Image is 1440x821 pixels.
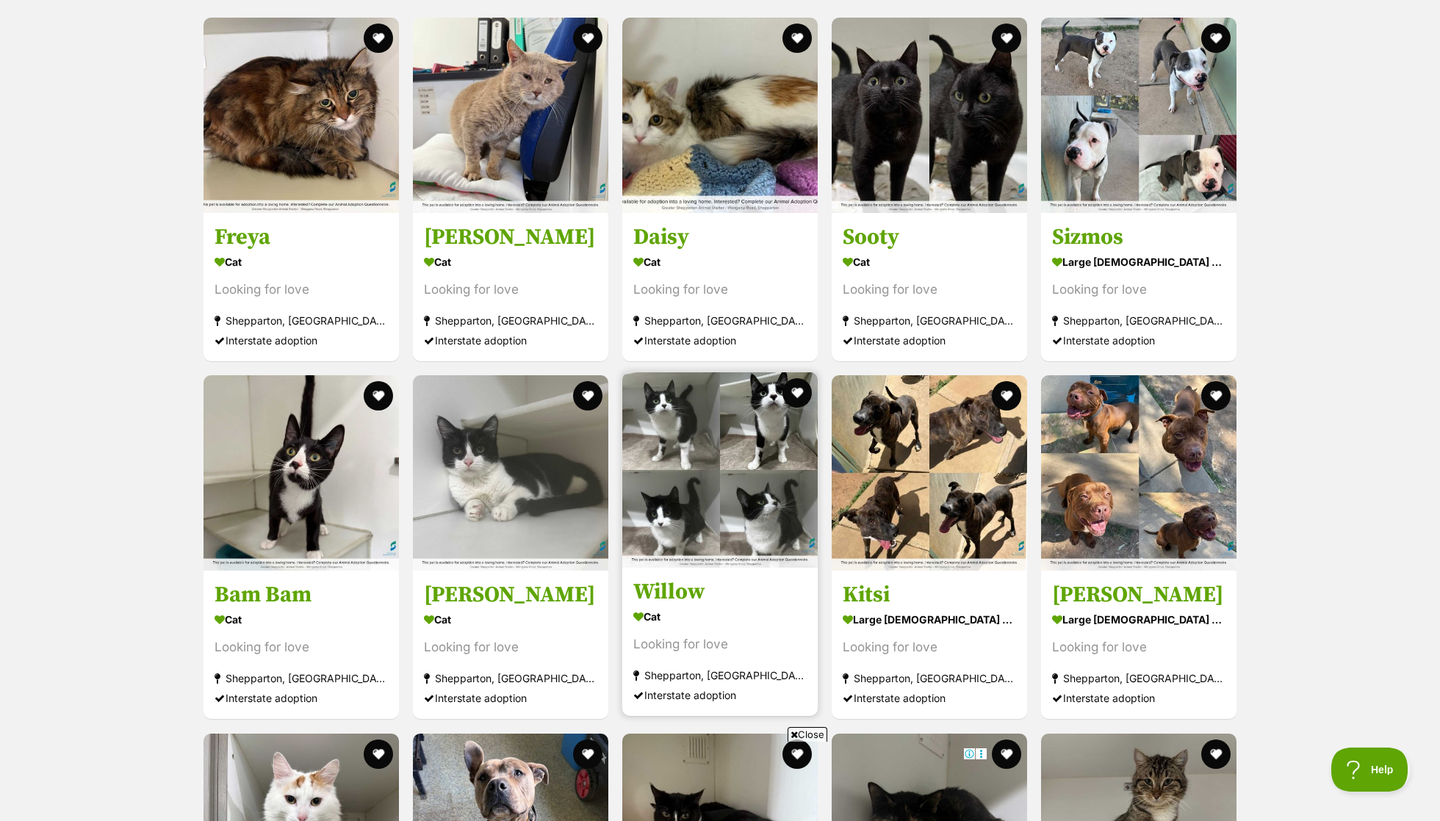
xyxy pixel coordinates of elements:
[832,18,1027,213] img: Sooty
[622,568,818,717] a: Willow Cat Looking for love Shepparton, [GEOGRAPHIC_DATA] Interstate adoption favourite
[1052,330,1225,350] div: Interstate adoption
[424,251,597,272] div: Cat
[215,638,388,658] div: Looking for love
[782,378,812,408] button: favourite
[573,739,602,769] button: favourite
[424,638,597,658] div: Looking for love
[622,372,818,568] img: Willow
[1052,311,1225,330] div: Shepparton, [GEOGRAPHIC_DATA]
[1052,689,1225,709] div: Interstate adoption
[633,607,807,628] div: Cat
[843,638,1016,658] div: Looking for love
[992,23,1021,53] button: favourite
[453,748,987,814] iframe: Advertisement
[843,689,1016,709] div: Interstate adoption
[843,582,1016,610] h3: Kitsi
[364,739,393,769] button: favourite
[424,330,597,350] div: Interstate adoption
[424,669,597,689] div: Shepparton, [GEOGRAPHIC_DATA]
[633,579,807,607] h3: Willow
[413,571,608,720] a: [PERSON_NAME] Cat Looking for love Shepparton, [GEOGRAPHIC_DATA] Interstate adoption favourite
[573,23,602,53] button: favourite
[1052,638,1225,658] div: Looking for love
[204,18,399,213] img: Freya
[215,251,388,272] div: Cat
[992,381,1021,410] button: favourite
[843,669,1016,689] div: Shepparton, [GEOGRAPHIC_DATA]
[1041,212,1236,361] a: Sizmos large [DEMOGRAPHIC_DATA] Dog Looking for love Shepparton, [GEOGRAPHIC_DATA] Interstate ado...
[215,330,388,350] div: Interstate adoption
[832,212,1027,361] a: Sooty Cat Looking for love Shepparton, [GEOGRAPHIC_DATA] Interstate adoption favourite
[622,212,818,361] a: Daisy Cat Looking for love Shepparton, [GEOGRAPHIC_DATA] Interstate adoption favourite
[782,23,812,53] button: favourite
[832,571,1027,720] a: Kitsi large [DEMOGRAPHIC_DATA] Dog Looking for love Shepparton, [GEOGRAPHIC_DATA] Interstate adop...
[215,223,388,251] h3: Freya
[424,223,597,251] h3: [PERSON_NAME]
[843,330,1016,350] div: Interstate adoption
[1041,375,1236,571] img: Charles
[1201,381,1231,410] button: favourite
[843,610,1016,631] div: large [DEMOGRAPHIC_DATA] Dog
[633,666,807,686] div: Shepparton, [GEOGRAPHIC_DATA]
[1331,748,1411,792] iframe: Help Scout Beacon - Open
[633,311,807,330] div: Shepparton, [GEOGRAPHIC_DATA]
[364,23,393,53] button: favourite
[424,311,597,330] div: Shepparton, [GEOGRAPHIC_DATA]
[1052,582,1225,610] h3: [PERSON_NAME]
[633,223,807,251] h3: Daisy
[573,381,602,410] button: favourite
[633,251,807,272] div: Cat
[424,689,597,709] div: Interstate adoption
[622,18,818,213] img: Daisy
[204,212,399,361] a: Freya Cat Looking for love Shepparton, [GEOGRAPHIC_DATA] Interstate adoption favourite
[215,311,388,330] div: Shepparton, [GEOGRAPHIC_DATA]
[413,18,608,213] img: Magnus
[215,669,388,689] div: Shepparton, [GEOGRAPHIC_DATA]
[843,311,1016,330] div: Shepparton, [GEOGRAPHIC_DATA]
[215,280,388,300] div: Looking for love
[413,212,608,361] a: [PERSON_NAME] Cat Looking for love Shepparton, [GEOGRAPHIC_DATA] Interstate adoption favourite
[204,375,399,571] img: Bam Bam
[843,223,1016,251] h3: Sooty
[424,280,597,300] div: Looking for love
[215,610,388,631] div: Cat
[633,635,807,655] div: Looking for love
[843,251,1016,272] div: Cat
[1201,739,1231,769] button: favourite
[424,582,597,610] h3: [PERSON_NAME]
[1052,610,1225,631] div: large [DEMOGRAPHIC_DATA] Dog
[1052,251,1225,272] div: large [DEMOGRAPHIC_DATA] Dog
[413,375,608,571] img: Gus
[1052,280,1225,300] div: Looking for love
[215,689,388,709] div: Interstate adoption
[832,375,1027,571] img: Kitsi
[424,610,597,631] div: Cat
[1201,23,1231,53] button: favourite
[204,571,399,720] a: Bam Bam Cat Looking for love Shepparton, [GEOGRAPHIC_DATA] Interstate adoption favourite
[364,381,393,410] button: favourite
[633,686,807,706] div: Interstate adoption
[1052,223,1225,251] h3: Sizmos
[215,582,388,610] h3: Bam Bam
[1041,571,1236,720] a: [PERSON_NAME] large [DEMOGRAPHIC_DATA] Dog Looking for love Shepparton, [GEOGRAPHIC_DATA] Interst...
[1041,18,1236,213] img: Sizmos
[992,739,1021,769] button: favourite
[1052,669,1225,689] div: Shepparton, [GEOGRAPHIC_DATA]
[633,330,807,350] div: Interstate adoption
[843,280,1016,300] div: Looking for love
[633,280,807,300] div: Looking for love
[788,727,827,742] span: Close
